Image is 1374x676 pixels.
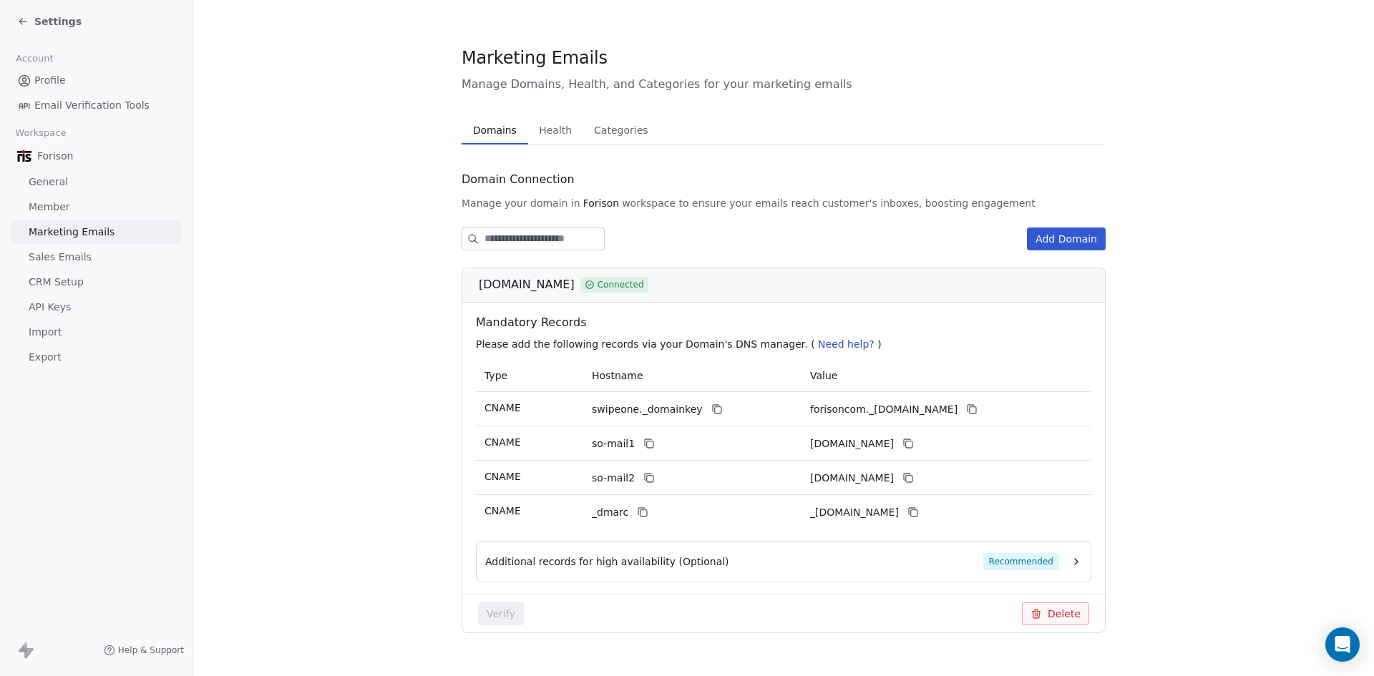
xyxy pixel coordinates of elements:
span: Account [9,48,59,69]
span: Hostname [592,370,643,381]
span: Mandatory Records [476,314,1097,331]
span: Workspace [9,122,72,144]
p: Type [484,368,575,383]
span: Additional records for high availability (Optional) [485,554,729,569]
span: swipeone._domainkey [592,402,703,417]
span: Forison [37,149,74,163]
span: General [29,175,68,190]
span: CNAME [484,402,521,413]
span: Recommended [983,553,1059,570]
a: Email Verification Tools [11,94,181,117]
a: Import [11,320,181,344]
span: [DOMAIN_NAME] [479,276,575,293]
a: Member [11,195,181,219]
a: Export [11,346,181,369]
span: Settings [34,14,82,29]
span: Marketing Emails [462,47,608,69]
span: _dmarc [592,505,628,520]
span: Sales Emails [29,250,92,265]
span: forisoncom._domainkey.swipeone.email [810,402,958,417]
button: Add Domain [1027,227,1106,250]
span: Forison [583,196,620,210]
span: Marketing Emails [29,225,114,240]
span: customer's inboxes, boosting engagement [822,196,1036,210]
a: CRM Setup [11,270,181,294]
span: Connected [598,278,644,291]
span: CRM Setup [29,275,84,290]
a: Help & Support [104,645,184,656]
span: Profile [34,73,66,88]
span: forisoncom1.swipeone.email [810,436,894,451]
span: Manage your domain in [462,196,580,210]
a: API Keys [11,295,181,319]
span: Member [29,200,70,215]
div: Open Intercom Messenger [1325,627,1360,662]
span: Health [533,120,578,140]
a: Marketing Emails [11,220,181,244]
button: Delete [1022,602,1089,625]
span: so-mail2 [592,471,635,486]
span: Value [810,370,837,381]
span: Categories [588,120,653,140]
span: Domains [467,120,522,140]
a: Sales Emails [11,245,181,269]
p: Please add the following records via your Domain's DNS manager. ( ) [476,337,1097,351]
span: Help & Support [118,645,184,656]
span: CNAME [484,505,521,516]
span: Email Verification Tools [34,98,150,113]
span: _dmarc.swipeone.email [810,505,899,520]
span: CNAME [484,471,521,482]
span: forisoncom2.swipeone.email [810,471,894,486]
span: API Keys [29,300,71,315]
button: Verify [478,602,524,625]
span: Domain Connection [462,171,575,188]
span: Import [29,325,62,340]
span: Manage Domains, Health, and Categories for your marketing emails [462,76,1106,93]
span: so-mail1 [592,436,635,451]
button: Additional records for high availability (Optional)Recommended [485,553,1082,570]
img: Logo%20Rectangular%202.png [17,149,31,163]
span: workspace to ensure your emails reach [622,196,819,210]
a: General [11,170,181,194]
a: Settings [17,14,82,29]
span: Export [29,350,62,365]
a: Profile [11,69,181,92]
span: CNAME [484,436,521,448]
span: Need help? [818,338,874,350]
